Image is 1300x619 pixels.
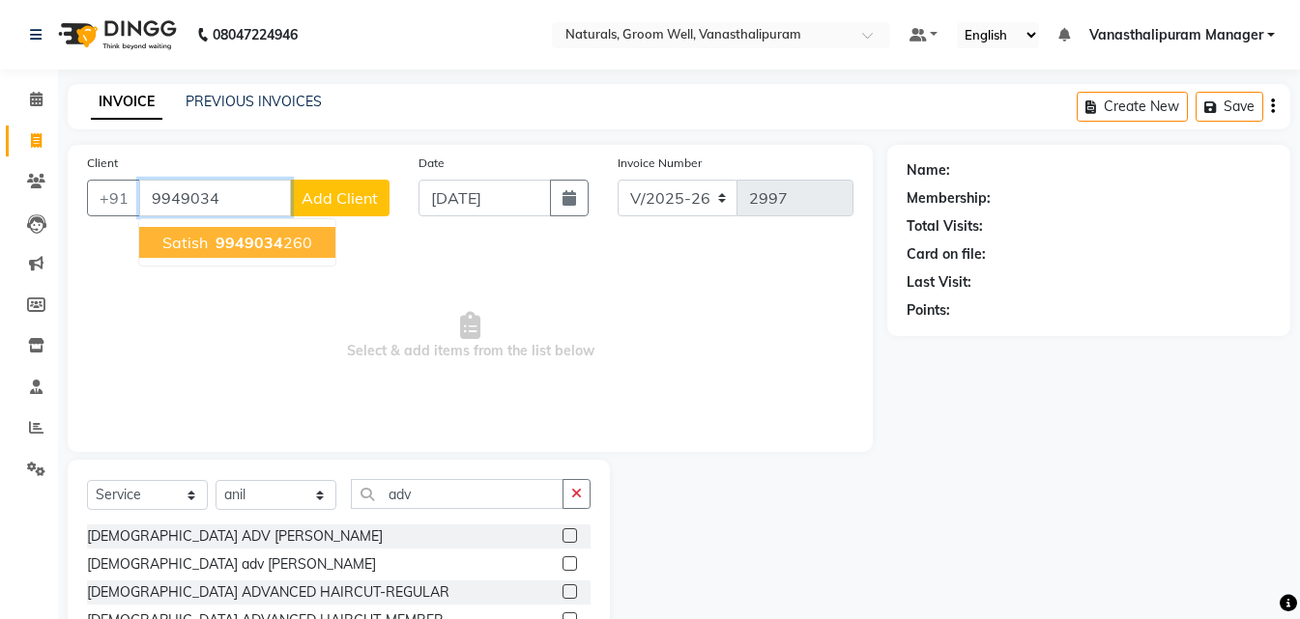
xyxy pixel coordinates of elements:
[216,233,283,252] span: 9949034
[907,300,950,321] div: Points:
[186,93,322,110] a: PREVIOUS INVOICES
[162,233,208,252] span: satish
[1077,92,1188,122] button: Create New
[87,239,853,433] span: Select & add items from the list below
[907,272,971,293] div: Last Visit:
[87,180,141,216] button: +91
[49,8,182,62] img: logo
[907,188,991,209] div: Membership:
[907,244,986,265] div: Card on file:
[419,155,445,172] label: Date
[302,188,378,208] span: Add Client
[212,233,312,252] ngb-highlight: 260
[139,180,291,216] input: Search by Name/Mobile/Email/Code
[91,85,162,120] a: INVOICE
[351,479,563,509] input: Search or Scan
[907,160,950,181] div: Name:
[907,216,983,237] div: Total Visits:
[1089,25,1263,45] span: Vanasthalipuram Manager
[87,526,383,547] div: [DEMOGRAPHIC_DATA] ADV [PERSON_NAME]
[87,155,118,172] label: Client
[87,554,376,575] div: [DEMOGRAPHIC_DATA] adv [PERSON_NAME]
[87,582,449,603] div: [DEMOGRAPHIC_DATA] ADVANCED HAIRCUT-REGULAR
[213,8,298,62] b: 08047224946
[618,155,702,172] label: Invoice Number
[1196,92,1263,122] button: Save
[290,180,390,216] button: Add Client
